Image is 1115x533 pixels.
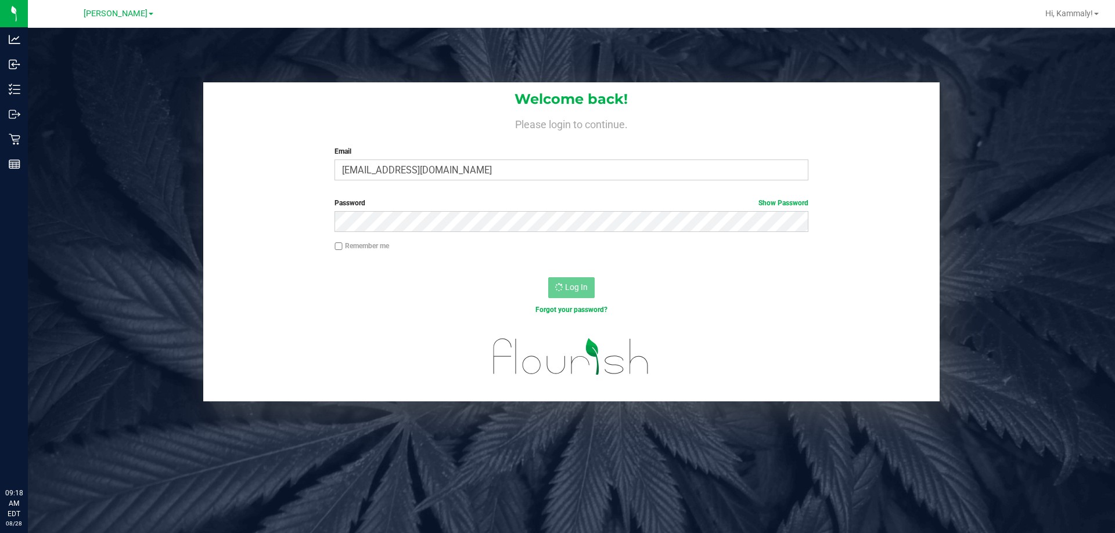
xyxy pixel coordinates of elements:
[5,488,23,519] p: 09:18 AM EDT
[334,241,389,251] label: Remember me
[203,92,940,107] h1: Welcome back!
[9,59,20,70] inline-svg: Inbound
[9,84,20,95] inline-svg: Inventory
[84,9,148,19] span: [PERSON_NAME]
[548,277,595,298] button: Log In
[9,158,20,170] inline-svg: Reports
[203,116,940,130] h4: Please login to continue.
[334,199,365,207] span: Password
[5,519,23,528] p: 08/28
[9,34,20,45] inline-svg: Analytics
[334,146,808,157] label: Email
[1045,9,1093,18] span: Hi, Kammaly!
[758,199,808,207] a: Show Password
[479,327,663,386] img: flourish_logo.svg
[9,133,20,145] inline-svg: Retail
[565,282,588,292] span: Log In
[9,108,20,120] inline-svg: Outbound
[535,306,607,314] a: Forgot your password?
[334,242,343,251] input: Remember me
